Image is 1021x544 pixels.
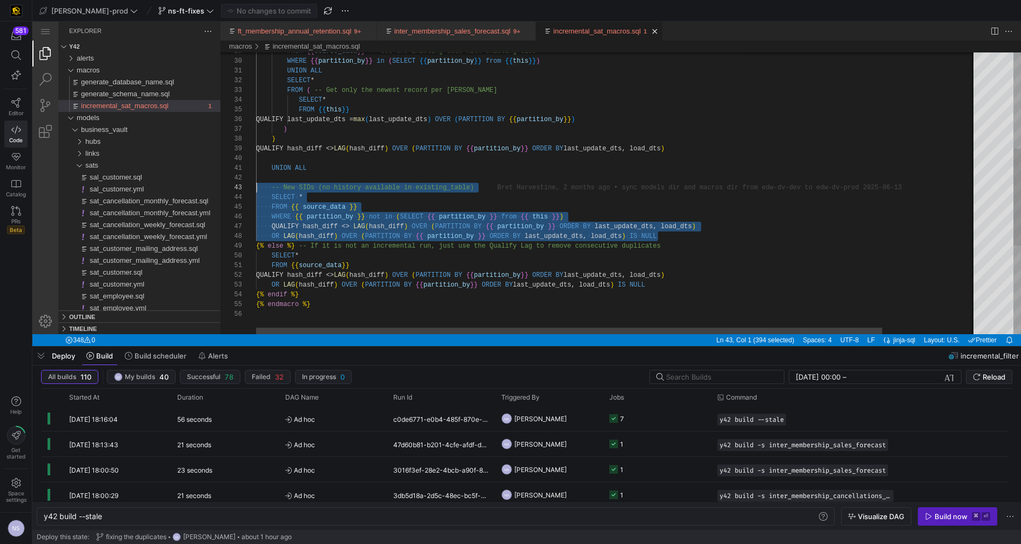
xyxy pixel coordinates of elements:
[266,84,282,92] span: FROM
[26,31,188,289] div: Files Explorer
[198,122,210,132] div: 39
[26,245,188,257] div: sat_customer.sql
[208,351,228,360] span: Alerts
[26,197,188,209] div: sat_cancellation_weekly_forecast.sql
[286,162,298,170] span: (no
[500,123,531,131] span: ORDER BY
[168,6,204,15] span: ns-ft-fixes
[198,64,210,74] div: 33
[301,162,328,170] span: history
[45,162,188,174] div: /models/business_vault/sats/sal_customer.yml
[45,269,188,281] div: /models/business_vault/sats/sat_employee.sql
[26,150,188,162] div: sal_customer.sql
[4,422,28,464] button: Getstarted
[45,174,188,185] div: /models/business_vault/sats/sat_cancellation_monthly_forecast.sql
[82,347,118,365] button: Build
[188,31,989,313] div: incremental_sat_macros.sql, preview
[45,209,188,221] div: /models/business_vault/sats/sat_cancellation_weekly_forecast.yml
[849,313,859,324] a: Editor Language Status: Formatting, There are multiple formatters for 'jinja-sql' files. One of t...
[251,162,263,170] span: New
[37,301,64,313] h3: Timeline
[252,373,271,381] span: Failed
[259,191,263,199] span: ·‌
[57,258,112,267] span: sat_customer.yml
[263,172,266,180] span: ·‌
[44,90,188,102] div: /models
[37,289,63,301] h3: Outline
[49,56,142,64] span: generate_database_name.sql
[135,351,186,360] span: Build scheduler
[239,162,247,170] span: --
[245,370,291,384] button: Failed32
[441,36,449,43] span: }}
[278,36,286,43] span: {{
[57,151,110,160] span: sal_customer.sql
[402,94,418,102] span: OVER
[239,143,274,150] span: UNION ALL
[45,221,188,233] div: /models/business_vault/sats/sat_customer_mailing_address.sql
[26,126,188,138] div: links
[286,84,293,92] span: {{
[198,44,210,54] div: 31
[198,93,210,103] div: 36
[294,84,310,92] span: this
[337,94,395,102] span: last_update_dts
[476,94,484,102] span: {{
[333,191,337,199] span: ·‌
[453,36,469,43] span: from
[6,191,26,197] span: Catalog
[933,313,967,324] a: check-all Prettier
[490,4,501,15] li: Close (⌘W)
[504,36,508,43] span: )
[57,199,173,207] span: sat_cancellation_weekly_forecast.sql
[26,114,188,126] div: hubs
[239,114,243,121] span: )
[48,373,76,381] span: All builds
[766,313,803,324] div: Spaces: 4
[26,43,188,55] div: macros
[531,123,628,131] span: last_update_dts, load_dts
[317,182,325,189] span: }}
[274,65,278,72] span: (
[198,171,210,181] div: 44
[30,313,65,324] a: Errors: 348
[395,191,402,199] span: {{
[53,116,68,124] span: hubs
[859,313,888,324] div: jinja-sql
[368,162,372,170] span: ·‌
[26,102,188,114] div: business_vault
[53,114,188,126] div: /models/business_vault/hubs
[26,289,188,301] div: Outline Section
[241,533,292,541] span: about 1 hour ago
[329,4,344,15] ul: Tab actions
[26,301,188,313] div: Timeline Section
[9,408,23,415] span: Help
[266,75,290,82] span: SELECT
[485,94,531,102] span: partition_by
[321,191,325,199] span: ·‌
[37,4,140,18] button: [PERSON_NAME]-prod
[29,313,67,324] div: Errors: 348
[224,94,321,102] span: QUALIFY last_update_dts =
[125,373,155,381] span: My builds
[57,247,110,255] span: sat_customer.sql
[266,162,282,170] span: SIDs
[26,257,188,269] div: sat_customer.yml
[197,19,220,31] div: /macros
[387,36,395,43] span: {{
[426,94,461,102] span: PARTITION
[255,182,259,189] span: ·‌
[282,65,465,72] span: -- Get only the newest record per [PERSON_NAME]
[983,373,1005,381] span: Reload
[496,36,503,43] span: }}
[240,21,328,29] a: incremental_sat_macros.sql
[198,35,210,44] div: 30
[224,191,239,199] span: ·‌·‌·‌·‌
[301,123,313,131] span: LAG
[44,92,67,100] span: models
[970,4,982,16] a: More Actions...
[26,162,188,174] div: sal_customer.yml
[26,78,188,90] div: incremental_sat_macros.sql
[49,80,136,88] span: incremental_sat_macros.sql
[187,373,220,381] span: Successful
